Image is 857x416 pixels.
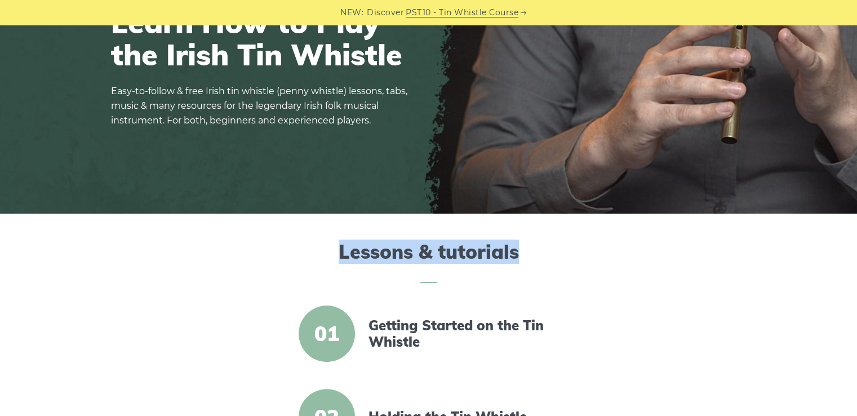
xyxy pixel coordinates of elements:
[111,84,415,128] p: Easy-to-follow & free Irish tin whistle (penny whistle) lessons, tabs, music & many resources for...
[111,6,415,70] h1: Learn How to Play the Irish Tin Whistle
[406,6,518,19] a: PST10 - Tin Whistle Course
[111,241,747,283] h2: Lessons & tutorials
[340,6,363,19] span: NEW:
[368,317,562,350] a: Getting Started on the Tin Whistle
[299,306,355,362] span: 01
[367,6,404,19] span: Discover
